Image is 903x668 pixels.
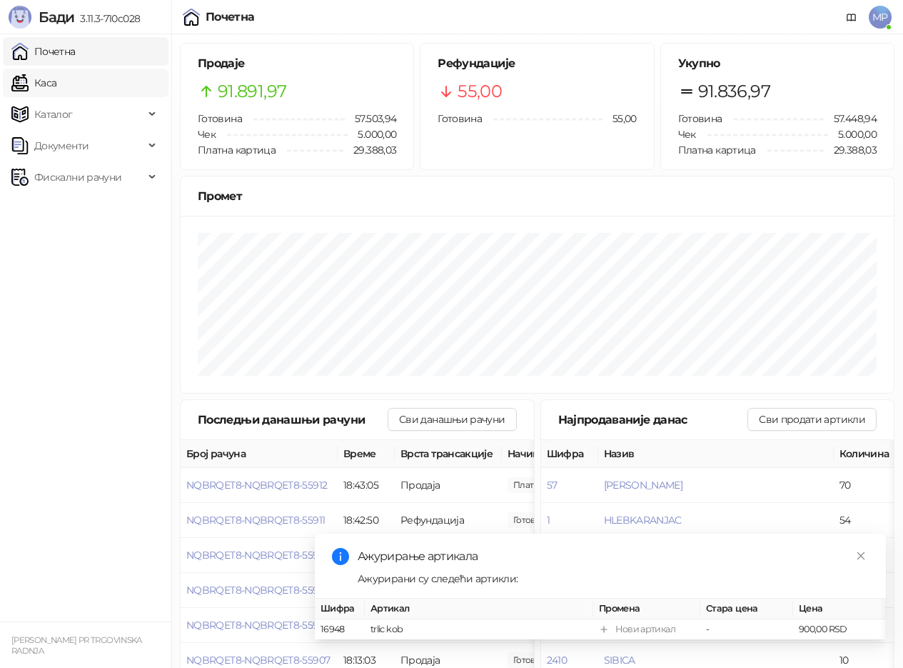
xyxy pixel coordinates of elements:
button: NQBRQET8-NQBRQET8-55908 [186,619,331,632]
button: 2410 [547,654,567,667]
span: 91.891,97 [218,78,286,105]
span: 3.11.3-710c028 [74,12,140,25]
button: NQBRQET8-NQBRQET8-55909 [186,584,331,597]
td: Продаја [395,468,502,503]
span: Чек [678,128,696,141]
div: Најпродаваније данас [558,411,748,429]
th: Шифра [315,599,365,619]
span: 55,00 [508,477,584,493]
a: Close [853,548,869,564]
button: NQBRQET8-NQBRQET8-55911 [186,514,325,527]
span: 57.503,94 [345,111,396,126]
span: Фискални рачуни [34,163,121,191]
button: HLEBKARANJAC [604,514,682,527]
button: 1 [547,514,550,527]
div: Нови артикал [615,622,675,637]
span: 29.388,03 [824,142,877,158]
h5: Рефундације [438,55,636,72]
div: Промет [198,187,877,205]
td: 18:42:50 [338,503,395,538]
span: MP [869,6,892,29]
div: Почетна [206,11,255,23]
span: 55,00 [602,111,637,126]
button: SIBICA [604,654,635,667]
button: Сви данашњи рачуни [388,408,516,431]
small: [PERSON_NAME] PR TRGOVINSKA RADNJA [11,635,142,656]
td: 900,00 RSD [793,619,886,640]
a: Документација [840,6,863,29]
div: Ажурирани су следећи артикли: [358,571,869,587]
img: Logo [9,6,31,29]
th: Промена [593,599,700,619]
button: Сви продати артикли [747,408,877,431]
span: close [856,551,866,561]
button: 57 [547,479,558,492]
td: 16948 [315,619,365,640]
th: Начини плаћања [502,440,645,468]
th: Време [338,440,395,468]
span: Готовина [438,112,482,125]
span: 5.000,00 [828,126,877,142]
td: Рефундација [395,503,502,538]
button: [PERSON_NAME] [604,479,683,492]
h5: Укупно [678,55,877,72]
span: 935,00 [508,652,556,668]
span: 29.388,03 [343,142,396,158]
th: Назив [598,440,834,468]
div: Последњи данашњи рачуни [198,411,388,429]
td: trlic kob [365,619,593,640]
span: 5.000,00 [348,126,396,142]
th: Количина [834,440,898,468]
button: NQBRQET8-NQBRQET8-55912 [186,479,327,492]
button: NQBRQET8-NQBRQET8-55910 [186,549,328,562]
a: Каса [11,69,56,97]
span: info-circle [332,548,349,565]
td: - [700,619,793,640]
span: Платна картица [198,144,276,156]
a: Почетна [11,37,76,66]
span: Платна картица [678,144,756,156]
th: Број рачуна [181,440,338,468]
td: 18:43:05 [338,468,395,503]
span: 57.448,94 [824,111,877,126]
th: Шифра [541,440,598,468]
span: Готовина [678,112,722,125]
span: Готовина [198,112,242,125]
span: 55,00 [508,512,556,528]
span: Бади [39,9,74,26]
th: Врста трансакције [395,440,502,468]
span: Документи [34,131,89,160]
td: 70 [834,468,898,503]
td: 54 [834,503,898,538]
div: Ажурирање артикала [358,548,869,565]
span: 91.836,97 [698,78,770,105]
span: Чек [198,128,216,141]
span: Каталог [34,100,73,129]
span: 55,00 [458,78,502,105]
th: Стара цена [700,599,793,619]
button: NQBRQET8-NQBRQET8-55907 [186,654,330,667]
th: Артикал [365,599,593,619]
th: Цена [793,599,886,619]
h5: Продаје [198,55,396,72]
